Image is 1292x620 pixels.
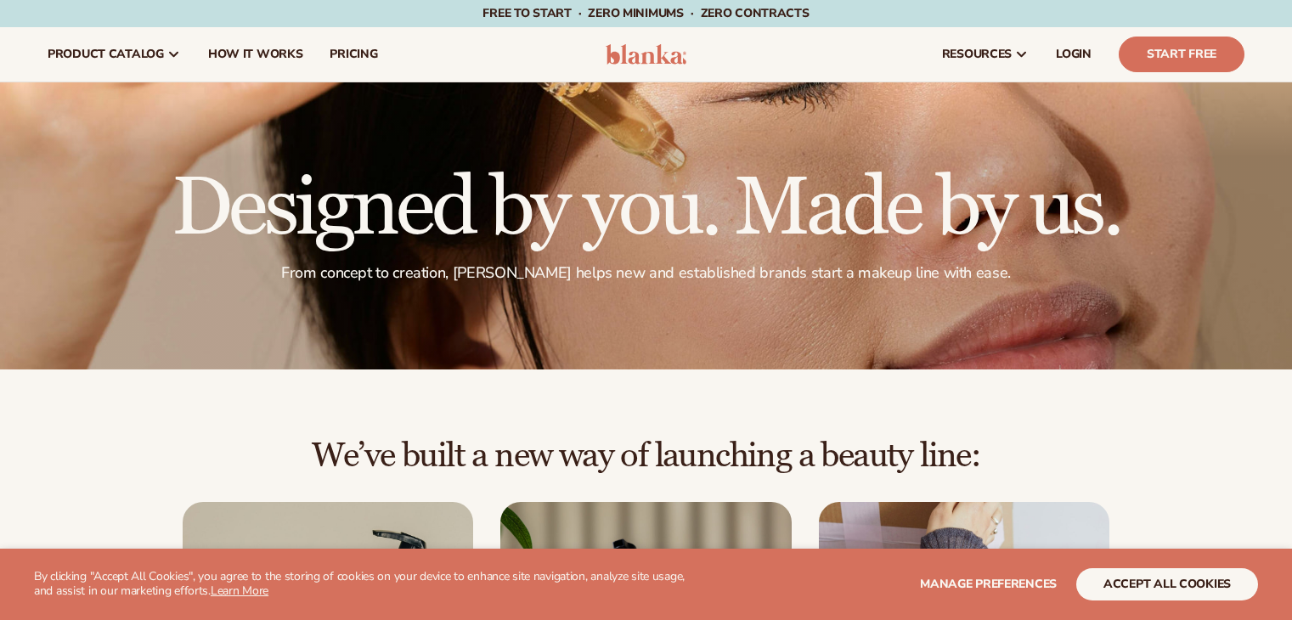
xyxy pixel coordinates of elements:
[920,568,1057,600] button: Manage preferences
[1056,48,1092,61] span: LOGIN
[172,263,1120,283] p: From concept to creation, [PERSON_NAME] helps new and established brands start a makeup line with...
[1076,568,1258,600] button: accept all cookies
[48,437,1244,475] h2: We’ve built a new way of launching a beauty line:
[34,570,704,599] p: By clicking "Accept All Cookies", you agree to the storing of cookies on your device to enhance s...
[208,48,303,61] span: How It Works
[928,27,1042,82] a: resources
[330,48,377,61] span: pricing
[34,27,195,82] a: product catalog
[482,5,809,21] span: Free to start · ZERO minimums · ZERO contracts
[211,583,268,599] a: Learn More
[316,27,391,82] a: pricing
[195,27,317,82] a: How It Works
[1119,37,1244,72] a: Start Free
[172,168,1120,250] h1: Designed by you. Made by us.
[942,48,1012,61] span: resources
[48,48,164,61] span: product catalog
[1042,27,1105,82] a: LOGIN
[606,44,686,65] img: logo
[920,576,1057,592] span: Manage preferences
